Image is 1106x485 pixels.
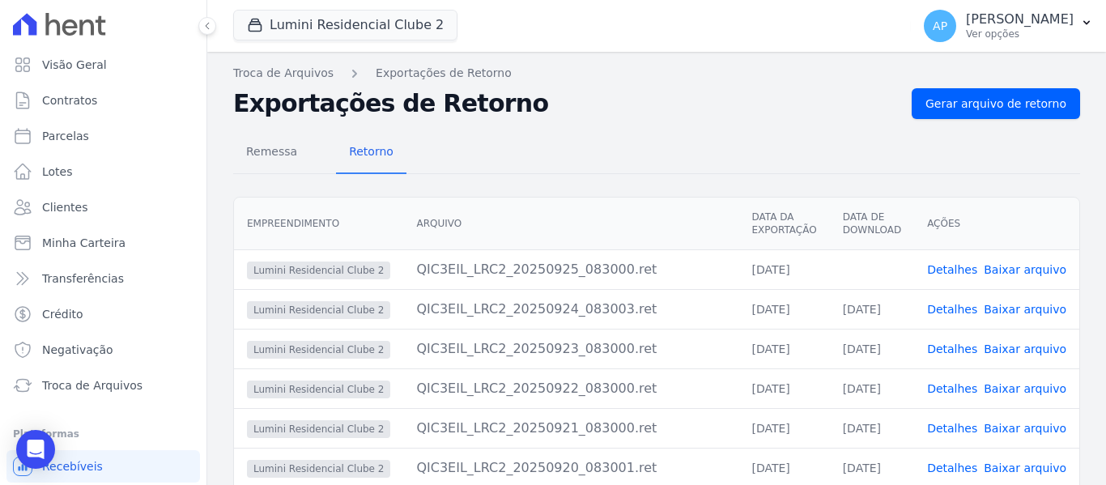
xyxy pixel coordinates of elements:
[247,381,390,398] span: Lumini Residencial Clube 2
[927,303,977,316] a: Detalhes
[6,191,200,223] a: Clientes
[6,450,200,483] a: Recebíveis
[830,329,914,368] td: [DATE]
[738,198,829,250] th: Data da Exportação
[6,334,200,366] a: Negativação
[233,10,457,40] button: Lumini Residencial Clube 2
[42,235,125,251] span: Minha Carteira
[42,458,103,474] span: Recebíveis
[339,135,403,168] span: Retorno
[233,65,334,82] a: Troca de Arquivos
[247,262,390,279] span: Lumini Residencial Clube 2
[234,198,403,250] th: Empreendimento
[6,155,200,188] a: Lotes
[416,379,725,398] div: QIC3EIL_LRC2_20250922_083000.ret
[925,96,1066,112] span: Gerar arquivo de retorno
[233,132,406,174] nav: Tab selector
[738,368,829,408] td: [DATE]
[42,57,107,73] span: Visão Geral
[403,198,738,250] th: Arquivo
[376,65,512,82] a: Exportações de Retorno
[416,419,725,438] div: QIC3EIL_LRC2_20250921_083000.ret
[966,28,1074,40] p: Ver opções
[236,135,307,168] span: Remessa
[984,382,1066,395] a: Baixar arquivo
[416,458,725,478] div: QIC3EIL_LRC2_20250920_083001.ret
[984,422,1066,435] a: Baixar arquivo
[16,430,55,469] div: Open Intercom Messenger
[42,164,73,180] span: Lotes
[927,462,977,474] a: Detalhes
[738,329,829,368] td: [DATE]
[984,342,1066,355] a: Baixar arquivo
[416,339,725,359] div: QIC3EIL_LRC2_20250923_083000.ret
[6,84,200,117] a: Contratos
[247,301,390,319] span: Lumini Residencial Clube 2
[233,89,899,118] h2: Exportações de Retorno
[984,263,1066,276] a: Baixar arquivo
[247,341,390,359] span: Lumini Residencial Clube 2
[830,408,914,448] td: [DATE]
[912,88,1080,119] a: Gerar arquivo de retorno
[966,11,1074,28] p: [PERSON_NAME]
[984,303,1066,316] a: Baixar arquivo
[927,342,977,355] a: Detalhes
[914,198,1079,250] th: Ações
[927,263,977,276] a: Detalhes
[42,270,124,287] span: Transferências
[830,289,914,329] td: [DATE]
[6,369,200,402] a: Troca de Arquivos
[416,260,725,279] div: QIC3EIL_LRC2_20250925_083000.ret
[738,249,829,289] td: [DATE]
[927,422,977,435] a: Detalhes
[247,420,390,438] span: Lumini Residencial Clube 2
[42,128,89,144] span: Parcelas
[42,306,83,322] span: Crédito
[42,377,143,394] span: Troca de Arquivos
[42,199,87,215] span: Clientes
[6,120,200,152] a: Parcelas
[933,20,947,32] span: AP
[42,92,97,108] span: Contratos
[911,3,1106,49] button: AP [PERSON_NAME] Ver opções
[6,49,200,81] a: Visão Geral
[247,460,390,478] span: Lumini Residencial Clube 2
[233,65,1080,82] nav: Breadcrumb
[13,424,194,444] div: Plataformas
[738,408,829,448] td: [DATE]
[416,300,725,319] div: QIC3EIL_LRC2_20250924_083003.ret
[6,262,200,295] a: Transferências
[830,198,914,250] th: Data de Download
[6,227,200,259] a: Minha Carteira
[6,298,200,330] a: Crédito
[738,289,829,329] td: [DATE]
[42,342,113,358] span: Negativação
[233,132,310,174] a: Remessa
[927,382,977,395] a: Detalhes
[830,368,914,408] td: [DATE]
[984,462,1066,474] a: Baixar arquivo
[336,132,406,174] a: Retorno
